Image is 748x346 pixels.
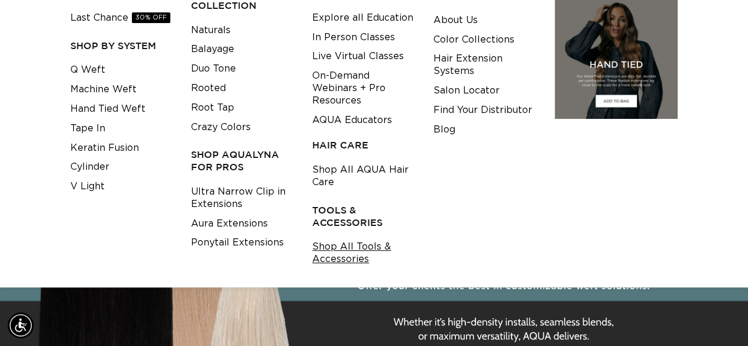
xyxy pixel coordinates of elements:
[8,312,34,338] div: Accessibility Menu
[70,138,139,158] a: Keratin Fusion
[70,40,173,52] h3: SHOP BY SYSTEM
[191,59,236,79] a: Duo Tone
[689,289,748,346] iframe: Chat Widget
[70,80,137,99] a: Machine Weft
[433,81,500,101] a: Salon Locator
[433,101,532,120] a: Find Your Distributor
[312,237,415,269] a: Shop All Tools & Accessories
[191,21,231,40] a: Naturals
[191,182,294,214] a: Ultra Narrow Clip in Extensions
[191,214,268,234] a: Aura Extensions
[70,8,170,28] a: Last Chance30% OFF
[191,98,234,118] a: Root Tap
[191,79,226,98] a: Rooted
[312,160,415,192] a: Shop All AQUA Hair Care
[191,233,284,253] a: Ponytail Extensions
[70,60,105,80] a: Q Weft
[70,177,105,196] a: V Light
[70,119,105,138] a: Tape In
[433,11,478,30] a: About Us
[191,118,251,137] a: Crazy Colors
[433,30,514,50] a: Color Collections
[70,99,145,119] a: Hand Tied Weft
[312,139,415,151] h3: HAIR CARE
[433,120,455,140] a: Blog
[312,28,395,47] a: In Person Classes
[312,66,415,110] a: On-Demand Webinars + Pro Resources
[312,111,392,130] a: AQUA Educators
[191,148,294,173] h3: Shop AquaLyna for Pros
[191,40,234,59] a: Balayage
[132,12,170,23] span: 30% OFF
[433,49,536,81] a: Hair Extension Systems
[70,157,109,177] a: Cylinder
[312,204,415,229] h3: TOOLS & ACCESSORIES
[312,47,404,66] a: Live Virtual Classes
[312,8,413,28] a: Explore all Education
